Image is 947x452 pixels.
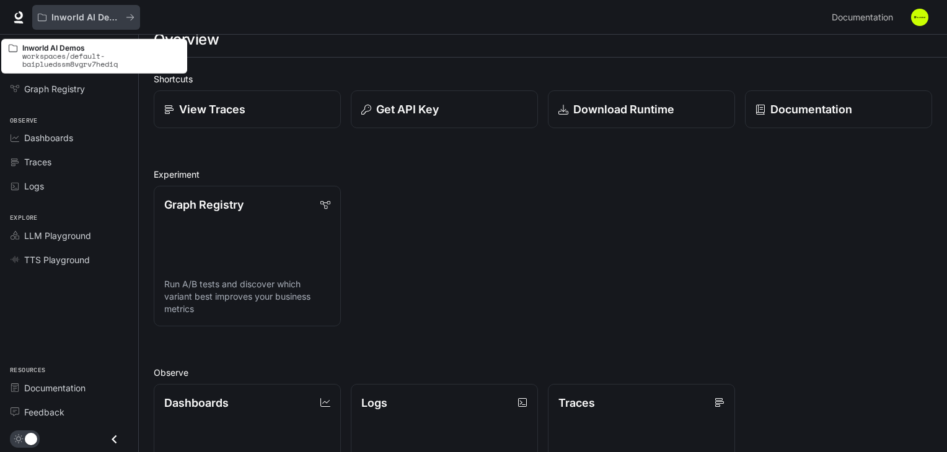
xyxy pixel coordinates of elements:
[154,186,341,326] a: Graph RegistryRun A/B tests and discover which variant best improves your business metrics
[154,90,341,128] a: View Traces
[164,196,244,213] p: Graph Registry
[164,278,330,315] p: Run A/B tests and discover which variant best improves your business metrics
[154,72,932,85] h2: Shortcuts
[154,168,932,181] h2: Experiment
[827,5,902,30] a: Documentation
[24,180,44,193] span: Logs
[5,78,133,100] a: Graph Registry
[32,5,140,30] button: All workspaces
[24,82,85,95] span: Graph Registry
[5,151,133,173] a: Traces
[5,127,133,149] a: Dashboards
[164,394,229,411] p: Dashboards
[24,131,73,144] span: Dashboards
[22,52,180,68] p: workspaces/default-baipluedssm8vgrv7hediq
[24,155,51,168] span: Traces
[911,9,928,26] img: User avatar
[361,394,387,411] p: Logs
[22,44,180,52] p: Inworld AI Demos
[154,366,932,379] h2: Observe
[5,401,133,423] a: Feedback
[51,12,121,23] p: Inworld AI Demos
[5,377,133,399] a: Documentation
[770,101,852,118] p: Documentation
[5,249,133,271] a: TTS Playground
[5,175,133,197] a: Logs
[573,101,674,118] p: Download Runtime
[5,225,133,246] a: LLM Playground
[351,90,538,128] button: Get API Key
[548,90,735,128] a: Download Runtime
[745,90,932,128] a: Documentation
[558,394,595,411] p: Traces
[832,10,893,25] span: Documentation
[24,406,64,419] span: Feedback
[24,253,90,266] span: TTS Playground
[24,381,86,394] span: Documentation
[25,432,37,445] span: Dark mode toggle
[179,101,245,118] p: View Traces
[907,5,932,30] button: User avatar
[376,101,439,118] p: Get API Key
[24,229,91,242] span: LLM Playground
[100,427,128,452] button: Close drawer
